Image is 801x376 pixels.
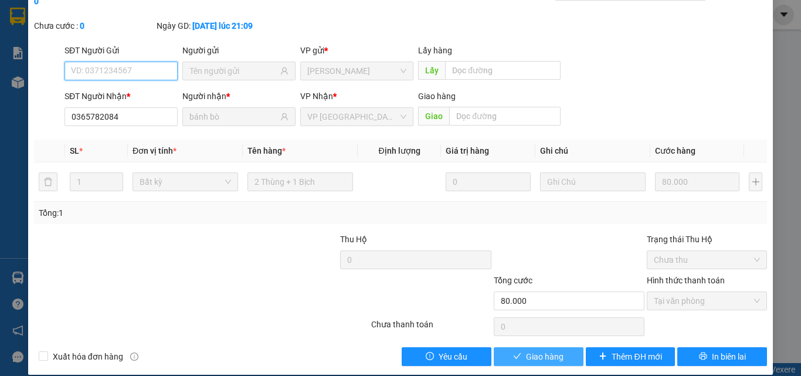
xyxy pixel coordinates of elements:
[494,276,532,285] span: Tổng cước
[655,172,739,191] input: 0
[418,61,445,80] span: Lấy
[247,146,286,155] span: Tên hàng
[370,318,493,338] div: Chưa thanh toán
[599,352,607,361] span: plus
[526,350,564,363] span: Giao hàng
[418,107,449,126] span: Giao
[300,44,413,57] div: VP gửi
[677,347,767,366] button: printerIn biên lai
[712,350,746,363] span: In biên lai
[439,350,467,363] span: Yêu cầu
[647,276,725,285] label: Hình thức thanh toán
[34,19,154,32] div: Chưa cước :
[247,172,353,191] input: VD: Bàn, Ghế
[130,353,138,361] span: info-circle
[654,251,760,269] span: Chưa thu
[654,292,760,310] span: Tại văn phòng
[307,108,406,126] span: VP Sài Gòn
[426,352,434,361] span: exclamation-circle
[647,233,767,246] div: Trạng thái Thu Hộ
[655,146,695,155] span: Cước hàng
[65,90,178,103] div: SĐT Người Nhận
[65,44,178,57] div: SĐT Người Gửi
[280,113,289,121] span: user
[513,352,521,361] span: check
[378,146,420,155] span: Định lượng
[157,19,277,32] div: Ngày GD:
[418,92,456,101] span: Giao hàng
[612,350,661,363] span: Thêm ĐH mới
[182,44,296,57] div: Người gửi
[300,92,333,101] span: VP Nhận
[192,21,253,31] b: [DATE] lúc 21:09
[70,146,79,155] span: SL
[402,347,491,366] button: exclamation-circleYêu cầu
[418,46,452,55] span: Lấy hàng
[446,172,530,191] input: 0
[749,172,762,191] button: plus
[133,146,177,155] span: Đơn vị tính
[540,172,646,191] input: Ghi Chú
[48,350,128,363] span: Xuất hóa đơn hàng
[340,235,367,244] span: Thu Hộ
[80,21,84,31] b: 0
[140,173,231,191] span: Bất kỳ
[699,352,707,361] span: printer
[39,172,57,191] button: delete
[586,347,676,366] button: plusThêm ĐH mới
[535,140,650,162] th: Ghi chú
[189,110,278,123] input: Tên người nhận
[307,62,406,80] span: VP Phan Thiết
[445,61,561,80] input: Dọc đường
[449,107,561,126] input: Dọc đường
[280,67,289,75] span: user
[446,146,489,155] span: Giá trị hàng
[189,65,278,77] input: Tên người gửi
[39,206,310,219] div: Tổng: 1
[494,347,583,366] button: checkGiao hàng
[182,90,296,103] div: Người nhận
